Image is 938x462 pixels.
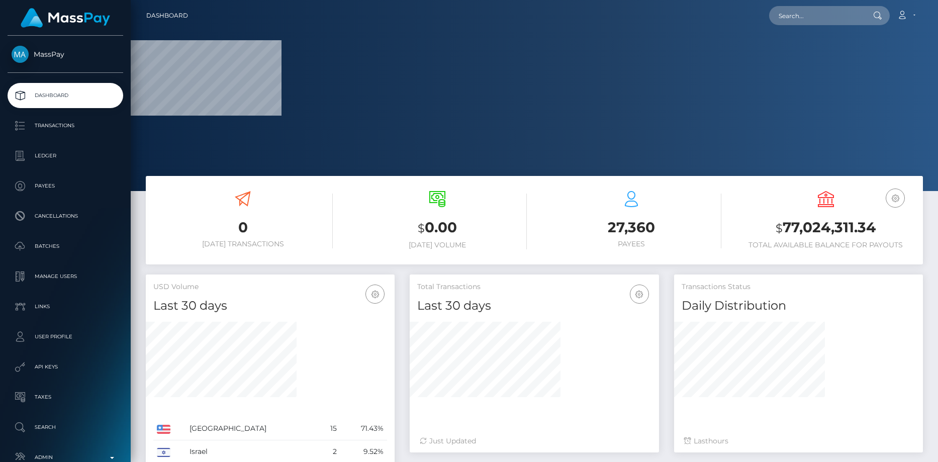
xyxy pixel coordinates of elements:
h5: Total Transactions [417,282,651,292]
a: Payees [8,173,123,199]
p: Transactions [12,118,119,133]
span: MassPay [8,50,123,59]
a: Dashboard [146,5,188,26]
h5: USD Volume [153,282,387,292]
div: Just Updated [420,436,648,446]
div: Last hours [684,436,913,446]
p: API Keys [12,359,119,375]
p: Cancellations [12,209,119,224]
a: Taxes [8,385,123,410]
p: Dashboard [12,88,119,103]
a: User Profile [8,324,123,349]
td: [GEOGRAPHIC_DATA] [186,417,319,440]
img: MassPay Logo [21,8,110,28]
h4: Last 30 days [417,297,651,315]
h6: Total Available Balance for Payouts [736,241,916,249]
td: 15 [319,417,340,440]
h6: Payees [542,240,721,248]
img: MassPay [12,46,29,63]
a: Search [8,415,123,440]
p: Payees [12,178,119,194]
a: Cancellations [8,204,123,229]
p: Manage Users [12,269,119,284]
h6: [DATE] Volume [348,241,527,249]
h4: Last 30 days [153,297,387,315]
a: Transactions [8,113,123,138]
p: Search [12,420,119,435]
h6: [DATE] Transactions [153,240,333,248]
p: Ledger [12,148,119,163]
h4: Daily Distribution [682,297,915,315]
p: Batches [12,239,119,254]
input: Search... [769,6,864,25]
a: Batches [8,234,123,259]
p: Links [12,299,119,314]
h3: 77,024,311.34 [736,218,916,238]
a: API Keys [8,354,123,380]
h3: 0.00 [348,218,527,238]
small: $ [418,221,425,235]
h5: Transactions Status [682,282,915,292]
h3: 0 [153,218,333,237]
p: User Profile [12,329,119,344]
a: Links [8,294,123,319]
img: IL.png [157,448,170,457]
a: Manage Users [8,264,123,289]
h3: 27,360 [542,218,721,237]
small: $ [776,221,783,235]
a: Dashboard [8,83,123,108]
a: Ledger [8,143,123,168]
p: Taxes [12,390,119,405]
td: 71.43% [340,417,387,440]
img: US.png [157,425,170,434]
